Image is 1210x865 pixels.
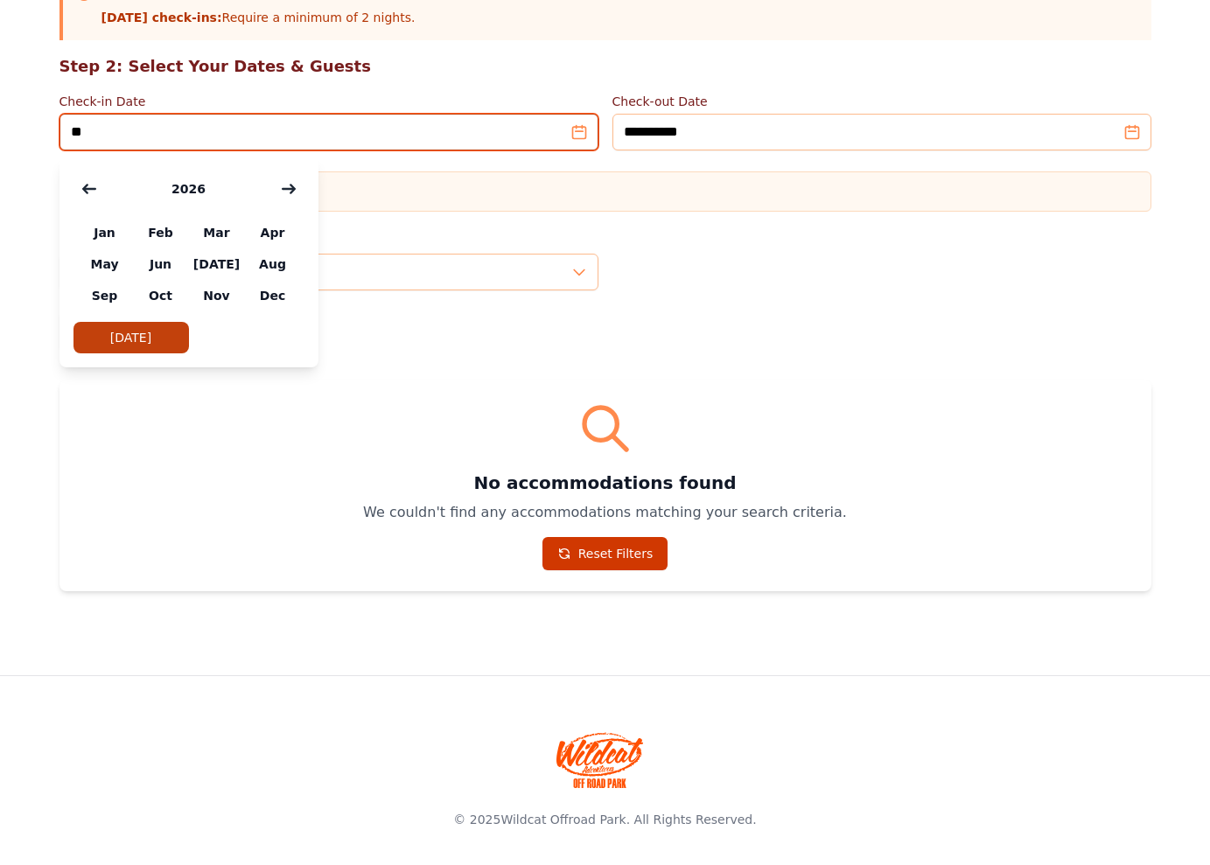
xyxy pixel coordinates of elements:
[101,9,416,26] p: Require a minimum of 2 nights.
[59,54,1151,79] h2: Step 2: Select Your Dates & Guests
[189,248,245,280] span: [DATE]
[59,233,598,250] label: Number of Guests
[77,248,133,280] span: May
[556,732,644,788] img: Wildcat Offroad park
[133,280,189,311] span: Oct
[189,280,245,311] span: Nov
[500,813,626,827] a: Wildcat Offroad Park
[542,537,668,570] a: Reset Filters
[59,93,598,110] label: Check-in Date
[73,322,189,353] button: [DATE]
[154,171,223,206] button: 2026
[80,502,1130,523] p: We couldn't find any accommodations matching your search criteria.
[189,217,245,248] span: Mar
[245,248,301,280] span: Aug
[245,217,301,248] span: Apr
[77,280,133,311] span: Sep
[77,217,133,248] span: Jan
[612,93,1151,110] label: Check-out Date
[133,248,189,280] span: Jun
[80,471,1130,495] h3: No accommodations found
[133,217,189,248] span: Feb
[245,280,301,311] span: Dec
[453,813,756,827] span: © 2025 . All Rights Reserved.
[101,10,222,24] strong: [DATE] check-ins:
